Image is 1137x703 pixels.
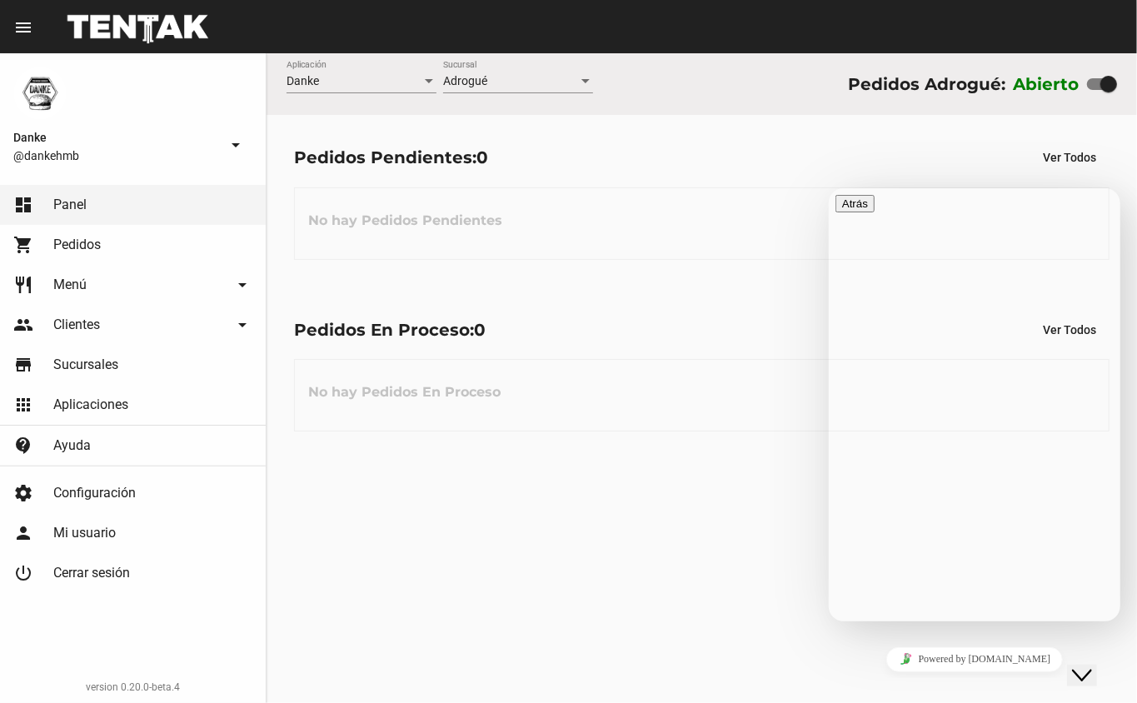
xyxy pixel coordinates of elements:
span: Mi usuario [53,525,116,541]
iframe: chat widget [829,188,1120,621]
span: Ver Todos [1043,151,1096,164]
mat-icon: arrow_drop_down [232,315,252,335]
mat-icon: restaurant [13,275,33,295]
mat-icon: settings [13,483,33,503]
mat-icon: arrow_drop_down [232,275,252,295]
h3: No hay Pedidos En Proceso [295,367,514,417]
div: version 0.20.0-beta.4 [13,679,252,696]
span: Danke [13,127,219,147]
span: 0 [474,320,486,340]
mat-icon: person [13,523,33,543]
mat-icon: menu [13,17,33,37]
span: Menú [53,277,87,293]
mat-icon: store [13,355,33,375]
mat-icon: arrow_drop_down [226,135,246,155]
mat-icon: dashboard [13,195,33,215]
span: Adrogué [443,74,487,87]
span: Sucursales [53,356,118,373]
mat-icon: people [13,315,33,335]
span: @dankehmb [13,147,219,164]
mat-icon: shopping_cart [13,235,33,255]
div: Pedidos Pendientes: [294,144,488,171]
iframe: chat widget [1067,636,1120,686]
mat-icon: apps [13,395,33,415]
span: Clientes [53,317,100,333]
span: Danke [287,74,319,87]
div: Pedidos Adrogué: [848,71,1005,97]
div: Pedidos En Proceso: [294,317,486,343]
button: Ver Todos [1030,142,1110,172]
span: Pedidos [53,237,101,253]
span: 0 [476,147,488,167]
img: 1d4517d0-56da-456b-81f5-6111ccf01445.png [13,67,67,120]
label: Abierto [1013,71,1080,97]
mat-icon: power_settings_new [13,563,33,583]
span: Configuración [53,485,136,501]
h3: No hay Pedidos Pendientes [295,196,516,246]
span: Cerrar sesión [53,565,130,581]
mat-icon: contact_support [13,436,33,456]
span: Aplicaciones [53,396,128,413]
span: Panel [53,197,87,213]
span: Ayuda [53,437,91,454]
iframe: chat widget [829,641,1120,678]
